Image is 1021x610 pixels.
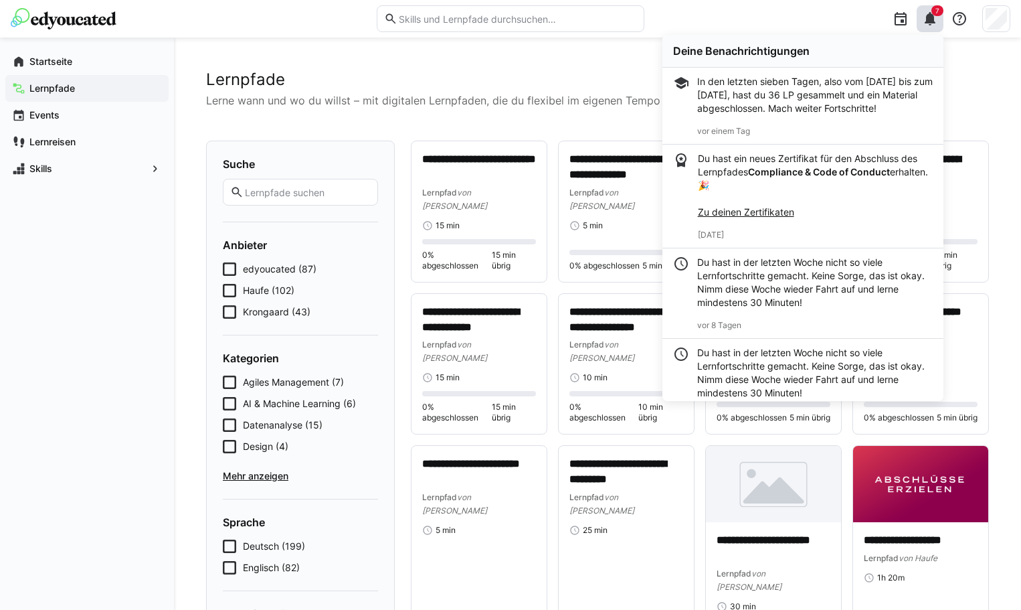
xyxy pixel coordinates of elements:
span: [DATE] [698,230,724,240]
h4: Suche [223,157,378,171]
span: Design (4) [243,440,288,453]
span: Mehr anzeigen [223,469,378,483]
span: 15 min [436,220,460,231]
span: 0% abgeschlossen [422,402,492,423]
span: Datenanalyse (15) [243,418,322,432]
span: edyoucated (87) [243,262,316,276]
h4: Kategorien [223,352,378,365]
span: 15 min übrig [492,250,536,271]
span: 15 min [436,372,460,383]
span: 25 min [583,525,608,536]
span: 10 min [583,372,608,383]
span: Lernpfad [569,492,604,502]
h2: Lernpfade [206,70,989,90]
span: 15 min übrig [492,402,536,423]
span: von Haufe [899,553,937,563]
span: Lernpfad [569,339,604,350]
span: Lernpfad [422,492,457,502]
span: Krongaard (43) [243,305,310,319]
span: 0% abgeschlossen [569,260,640,271]
span: vor 8 Tagen [697,320,741,330]
span: 5 min übrig [937,412,978,423]
span: von [PERSON_NAME] [422,187,487,211]
input: Lernpfade suchen [244,186,371,198]
span: Englisch (82) [243,561,300,575]
a: Zu deinen Zertifikaten [698,206,794,218]
span: 0% abgeschlossen [422,250,492,271]
span: 0% abgeschlossen [717,412,787,423]
span: 5 min übrig [642,260,683,271]
span: 5 min übrig [790,412,830,423]
div: In den letzten sieben Tagen, also vom [DATE] bis zum [DATE], hast du 36 LP gesammelt und ein Mate... [697,75,933,115]
span: Lernpfad [422,339,457,350]
input: Skills und Lernpfade durchsuchen… [397,13,637,25]
span: 5 min [583,220,603,231]
p: Lerne wann und wo du willst – mit digitalen Lernpfaden, die du flexibel im eigenen Tempo durchläu... [206,92,989,108]
span: 5 min [436,525,456,536]
h4: Anbieter [223,238,378,252]
span: 0% abgeschlossen [569,402,638,423]
span: Lernpfad [569,187,604,198]
div: Du hast in der letzten Woche nicht so viele Lernfortschritte gemacht. Keine Sorge, das ist okay. ... [697,256,933,309]
span: Lernpfad [864,553,899,563]
span: vor einem Tag [697,126,750,136]
span: von [PERSON_NAME] [569,187,634,211]
img: image [853,446,988,522]
div: Du hast in der letzten Woche nicht so viele Lernfortschritte gemacht. Keine Sorge, das ist okay. ... [697,346,933,400]
span: von [PERSON_NAME] [717,568,781,592]
strong: Compliance & Code of Conduct [748,166,890,177]
span: AI & Machine Learning (6) [243,397,356,410]
span: Lernpfad [717,568,751,579]
p: Du hast ein neues Zertifikat für den Abschluss des Lernpfades erhalten. 🎉 [698,152,933,219]
span: Haufe (102) [243,284,294,297]
span: Deutsch (199) [243,540,305,553]
div: Deine Benachrichtigungen [673,44,933,58]
span: 10 min übrig [638,402,683,423]
span: 10 min übrig [933,250,978,271]
span: 0% abgeschlossen [864,412,934,423]
span: Lernpfad [422,187,457,198]
span: 7 [935,7,939,15]
img: image [706,446,841,522]
span: 1h 20m [877,573,905,583]
span: Agiles Management (7) [243,376,344,389]
h4: Sprache [223,516,378,529]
